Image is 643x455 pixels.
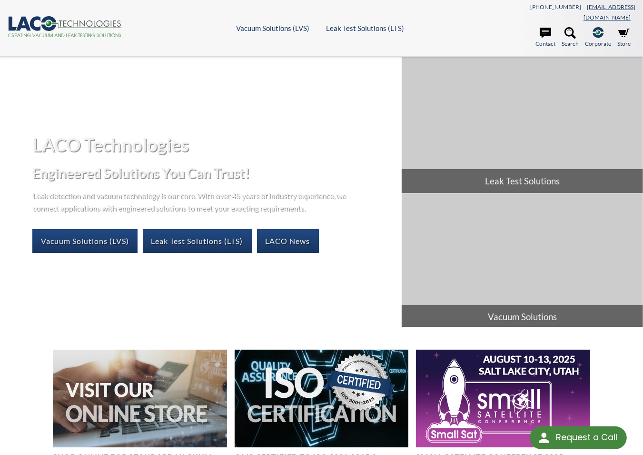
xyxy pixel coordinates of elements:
[536,430,552,445] img: round button
[535,27,555,48] a: Contact
[402,169,643,193] span: Leak Test Solutions
[402,193,643,329] a: Vacuum Solutions
[530,3,581,10] a: [PHONE_NUMBER]
[32,164,395,182] h2: Engineered Solutions You Can Trust!
[584,3,635,21] a: [EMAIL_ADDRESS][DOMAIN_NAME]
[556,426,617,448] div: Request a Call
[326,24,405,32] a: Leak Test Solutions (LTS)
[143,229,252,253] a: Leak Test Solutions (LTS)
[530,426,627,449] div: Request a Call
[237,24,310,32] a: Vacuum Solutions (LVS)
[402,57,643,192] a: Leak Test Solutions
[562,27,579,48] a: Search
[32,133,395,156] h1: LACO Technologies
[32,229,138,253] a: Vacuum Solutions (LVS)
[402,305,643,329] span: Vacuum Solutions
[585,39,611,48] span: Corporate
[257,229,319,253] a: LACO News
[617,27,631,48] a: Store
[32,189,351,213] p: Leak detection and vacuum technology is our core. With over 45 years of industry experience, we c...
